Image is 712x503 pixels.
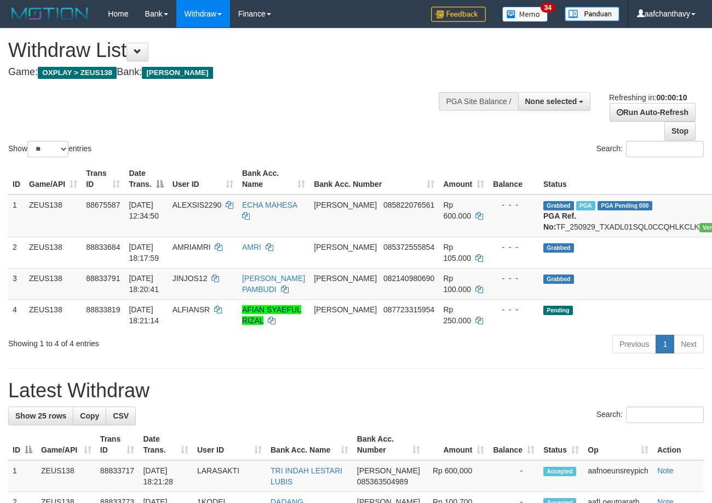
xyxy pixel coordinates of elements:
th: Bank Acc. Name: activate to sort column ascending [266,429,353,460]
span: 88833684 [86,243,120,251]
span: Grabbed [543,275,574,284]
span: Rp 600.000 [443,201,471,220]
th: Status: activate to sort column ascending [539,429,583,460]
td: LARASAKTI [193,460,266,492]
td: - [489,460,539,492]
td: ZEUS138 [37,460,96,492]
a: TRI INDAH LESTARI LUBIS [271,466,342,486]
span: Refreshing in: [609,93,687,102]
a: ECHA MAHESA [242,201,297,209]
span: 88675587 [86,201,120,209]
span: [PERSON_NAME] [314,305,377,314]
th: User ID: activate to sort column ascending [193,429,266,460]
th: Trans ID: activate to sort column ascending [82,163,124,195]
a: AMRI [242,243,261,251]
b: PGA Ref. No: [543,212,576,231]
th: Balance [489,163,539,195]
div: - - - [493,304,535,315]
a: CSV [106,407,136,425]
th: Bank Acc. Name: activate to sort column ascending [238,163,309,195]
span: [DATE] 18:17:59 [129,243,159,262]
input: Search: [626,407,704,423]
td: ZEUS138 [25,299,82,330]
span: ALFIANSR [173,305,210,314]
span: [DATE] 18:21:14 [129,305,159,325]
span: [DATE] 12:34:50 [129,201,159,220]
span: [PERSON_NAME] [142,67,213,79]
span: 34 [541,3,555,13]
span: Copy [80,411,99,420]
span: Copy 085363504989 to clipboard [357,477,408,486]
th: Amount: activate to sort column ascending [439,163,489,195]
span: JINJOS12 [173,274,208,283]
span: Copy 087723315954 to clipboard [383,305,434,314]
label: Show entries [8,141,91,157]
td: 2 [8,237,25,268]
td: 88833717 [96,460,139,492]
span: PGA Pending [598,201,652,210]
span: Copy 085822076561 to clipboard [383,201,434,209]
span: [PERSON_NAME] [357,466,420,475]
th: Balance: activate to sort column ascending [489,429,539,460]
th: User ID: activate to sort column ascending [168,163,238,195]
div: - - - [493,199,535,210]
th: ID [8,163,25,195]
input: Search: [626,141,704,157]
button: None selected [518,92,591,111]
span: Accepted [543,467,576,476]
a: Run Auto-Refresh [610,103,696,122]
span: [PERSON_NAME] [314,243,377,251]
select: Showentries [27,141,68,157]
td: ZEUS138 [25,195,82,237]
th: Action [653,429,704,460]
th: Amount: activate to sort column ascending [424,429,489,460]
div: - - - [493,242,535,253]
div: - - - [493,273,535,284]
a: [PERSON_NAME] PAMBUDI [242,274,305,294]
span: [DATE] 18:20:41 [129,274,159,294]
span: Grabbed [543,243,574,253]
span: [PERSON_NAME] [314,274,377,283]
span: AMRIAMRI [173,243,211,251]
th: Trans ID: activate to sort column ascending [96,429,139,460]
td: [DATE] 18:21:28 [139,460,193,492]
th: Game/API: activate to sort column ascending [37,429,96,460]
a: AFIAN SYAEFUL RIZAL [242,305,301,325]
span: ALEXSIS2290 [173,201,222,209]
span: Rp 250.000 [443,305,471,325]
span: 88833819 [86,305,120,314]
td: 4 [8,299,25,330]
th: Date Trans.: activate to sort column ascending [139,429,193,460]
th: Bank Acc. Number: activate to sort column ascending [353,429,424,460]
a: Previous [612,335,656,353]
a: Stop [664,122,696,140]
td: aafnoeunsreypich [583,460,653,492]
th: Bank Acc. Number: activate to sort column ascending [309,163,439,195]
a: Show 25 rows [8,407,73,425]
td: ZEUS138 [25,237,82,268]
th: Game/API: activate to sort column ascending [25,163,82,195]
span: Copy 082140980690 to clipboard [383,274,434,283]
th: Date Trans.: activate to sort column descending [124,163,168,195]
td: 1 [8,195,25,237]
h4: Game: Bank: [8,67,464,78]
img: Button%20Memo.svg [502,7,548,22]
label: Search: [596,141,704,157]
span: 88833791 [86,274,120,283]
img: MOTION_logo.png [8,5,91,22]
h1: Withdraw List [8,39,464,61]
a: Note [657,466,674,475]
span: Rp 100.000 [443,274,471,294]
th: ID: activate to sort column descending [8,429,37,460]
span: [PERSON_NAME] [314,201,377,209]
span: CSV [113,411,129,420]
td: Rp 600,000 [424,460,489,492]
span: Show 25 rows [15,411,66,420]
span: Pending [543,306,573,315]
div: Showing 1 to 4 of 4 entries [8,334,289,349]
strong: 00:00:10 [656,93,687,102]
td: 3 [8,268,25,299]
div: PGA Site Balance / [439,92,518,111]
a: 1 [656,335,674,353]
a: Copy [73,407,106,425]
